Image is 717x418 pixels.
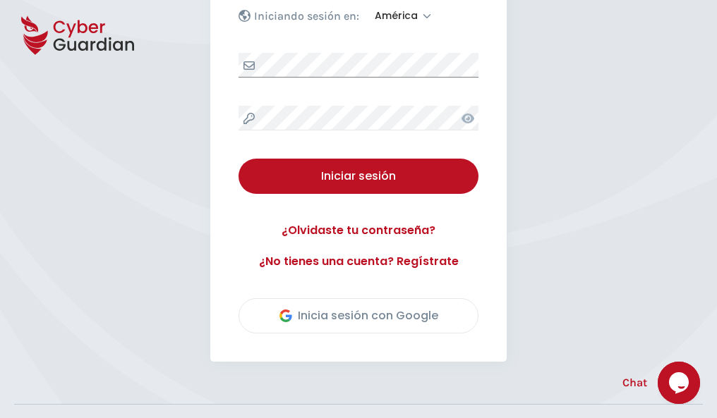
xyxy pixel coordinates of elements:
div: Iniciar sesión [249,168,468,185]
button: Iniciar sesión [239,159,478,194]
a: ¿No tienes una cuenta? Regístrate [239,253,478,270]
a: ¿Olvidaste tu contraseña? [239,222,478,239]
iframe: chat widget [658,362,703,404]
button: Inicia sesión con Google [239,298,478,333]
span: Chat [622,374,647,391]
div: Inicia sesión con Google [279,307,438,324]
